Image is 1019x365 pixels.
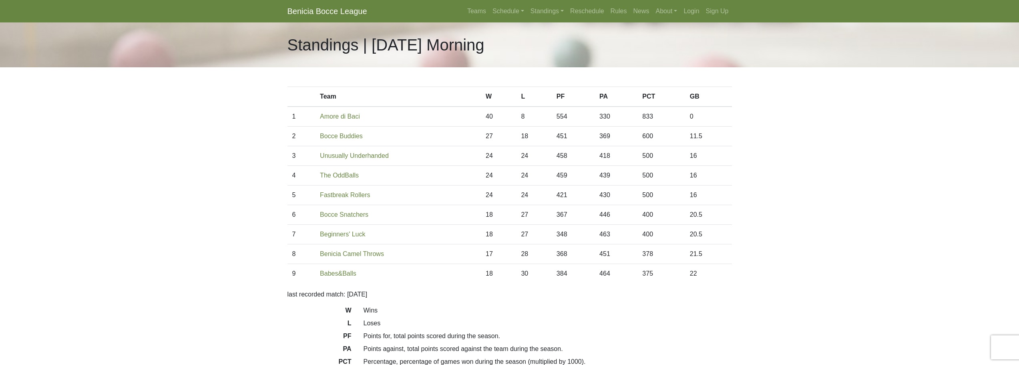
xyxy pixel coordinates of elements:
td: 18 [481,205,516,225]
td: 4 [287,166,316,186]
a: Login [680,3,702,19]
td: 22 [685,264,732,284]
td: 28 [516,244,551,264]
td: 600 [637,127,685,146]
td: 500 [637,146,685,166]
td: 439 [595,166,637,186]
td: 369 [595,127,637,146]
th: L [516,87,551,107]
td: 0 [685,107,732,127]
td: 430 [595,186,637,205]
dd: Points against, total points scored against the team during the season. [358,344,738,354]
td: 24 [516,146,551,166]
dt: W [281,306,358,319]
td: 27 [516,205,551,225]
td: 500 [637,166,685,186]
td: 367 [552,205,595,225]
td: 30 [516,264,551,284]
a: Reschedule [567,3,607,19]
td: 9 [287,264,316,284]
a: Unusually Underhanded [320,152,389,159]
td: 368 [552,244,595,264]
td: 5 [287,186,316,205]
td: 459 [552,166,595,186]
td: 418 [595,146,637,166]
td: 7 [287,225,316,244]
td: 17 [481,244,516,264]
th: PF [552,87,595,107]
a: Schedule [489,3,527,19]
td: 348 [552,225,595,244]
dt: L [281,319,358,331]
a: Bocce Snatchers [320,211,368,218]
a: Teams [464,3,489,19]
dt: PA [281,344,358,357]
td: 24 [516,186,551,205]
td: 400 [637,225,685,244]
td: 2 [287,127,316,146]
th: GB [685,87,732,107]
td: 8 [516,107,551,127]
td: 16 [685,146,732,166]
td: 40 [481,107,516,127]
td: 500 [637,186,685,205]
td: 451 [552,127,595,146]
a: The OddBalls [320,172,359,179]
td: 458 [552,146,595,166]
td: 24 [481,146,516,166]
a: News [630,3,653,19]
td: 463 [595,225,637,244]
td: 446 [595,205,637,225]
td: 24 [481,166,516,186]
td: 400 [637,205,685,225]
td: 16 [685,166,732,186]
td: 24 [481,186,516,205]
td: 3 [287,146,316,166]
p: last recorded match: [DATE] [287,290,732,299]
a: Bocce Buddies [320,133,363,139]
td: 384 [552,264,595,284]
td: 24 [516,166,551,186]
td: 330 [595,107,637,127]
th: PA [595,87,637,107]
td: 1 [287,107,316,127]
dd: Wins [358,306,738,315]
a: Benicia Bocce League [287,3,367,19]
td: 464 [595,264,637,284]
a: Fastbreak Rollers [320,192,370,198]
a: Standings [527,3,567,19]
th: W [481,87,516,107]
td: 554 [552,107,595,127]
td: 833 [637,107,685,127]
dd: Loses [358,319,738,328]
td: 20.5 [685,205,732,225]
th: Team [315,87,481,107]
a: About [653,3,681,19]
td: 18 [481,225,516,244]
th: PCT [637,87,685,107]
td: 18 [516,127,551,146]
a: Amore di Baci [320,113,360,120]
td: 27 [516,225,551,244]
td: 8 [287,244,316,264]
td: 11.5 [685,127,732,146]
td: 378 [637,244,685,264]
td: 451 [595,244,637,264]
td: 421 [552,186,595,205]
dt: PF [281,331,358,344]
a: Benicia Camel Throws [320,250,384,257]
a: Babes&Balls [320,270,356,277]
a: Beginners' Luck [320,231,365,238]
td: 27 [481,127,516,146]
td: 20.5 [685,225,732,244]
h1: Standings | [DATE] Morning [287,35,484,54]
dd: Points for, total points scored during the season. [358,331,738,341]
td: 375 [637,264,685,284]
a: Sign Up [703,3,732,19]
td: 16 [685,186,732,205]
td: 18 [481,264,516,284]
a: Rules [607,3,630,19]
td: 21.5 [685,244,732,264]
td: 6 [287,205,316,225]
